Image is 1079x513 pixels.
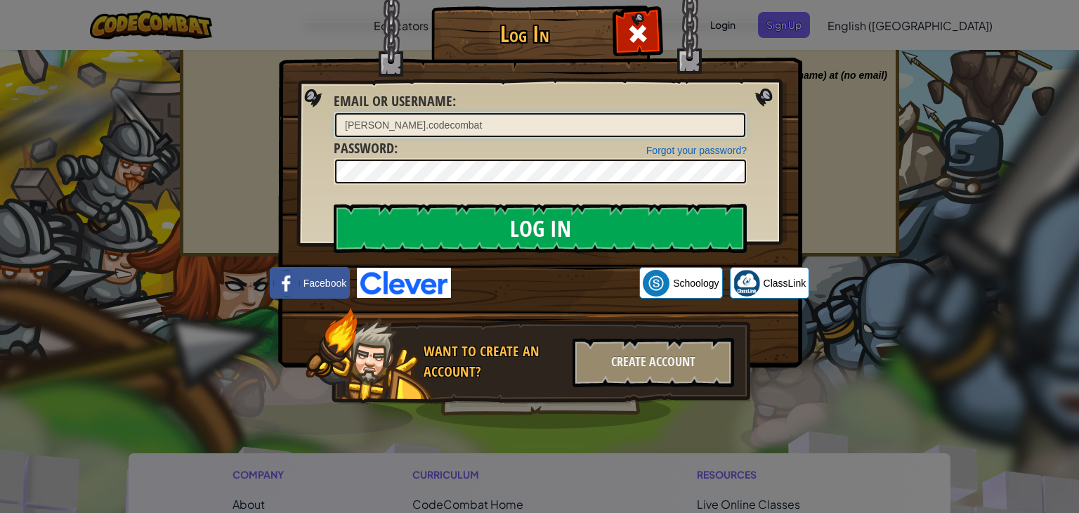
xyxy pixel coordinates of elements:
[334,138,398,159] label: :
[357,268,451,298] img: clever-logo-blue.png
[573,338,734,387] div: Create Account
[764,276,806,290] span: ClassLink
[334,91,452,110] span: Email or Username
[643,270,669,297] img: schoology.png
[273,270,300,297] img: facebook_small.png
[435,22,614,46] h1: Log In
[424,342,564,382] div: Want to create an account?
[303,276,346,290] span: Facebook
[451,268,639,299] iframe: Sign in with Google Button
[334,138,394,157] span: Password
[334,204,747,253] input: Log In
[646,145,747,156] a: Forgot your password?
[673,276,719,290] span: Schoology
[334,91,456,112] label: :
[733,270,760,297] img: classlink-logo-small.png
